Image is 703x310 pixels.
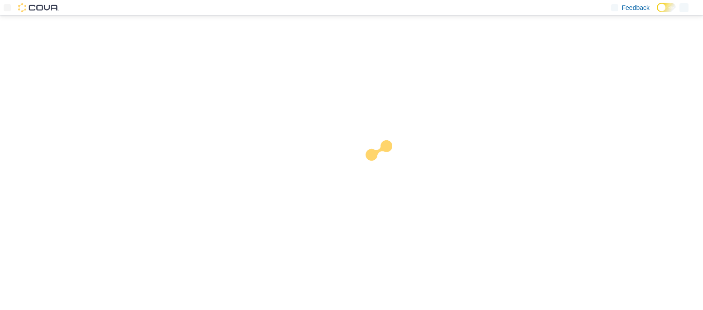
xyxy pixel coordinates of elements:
[657,3,676,12] input: Dark Mode
[622,3,650,12] span: Feedback
[351,134,419,201] img: cova-loader
[18,3,59,12] img: Cova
